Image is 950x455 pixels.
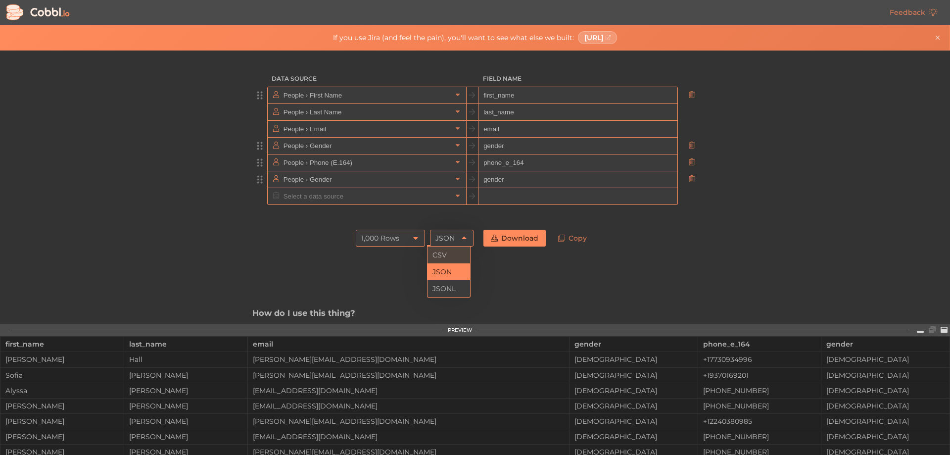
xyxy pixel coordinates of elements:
li: JSON [427,263,470,280]
h3: Field Name [478,70,678,87]
a: [URL] [578,31,617,44]
div: JSON [435,230,455,247]
div: [DEMOGRAPHIC_DATA] [821,433,950,441]
div: [PHONE_NUMBER] [698,402,821,410]
div: [DEMOGRAPHIC_DATA] [821,417,950,425]
div: [PERSON_NAME] [0,402,124,410]
h3: How do I use this thing? [252,307,698,318]
div: [DEMOGRAPHIC_DATA] [570,387,698,395]
div: [DEMOGRAPHIC_DATA] [570,402,698,410]
input: Select a data source [281,171,452,188]
input: Select a data source [281,188,452,204]
div: [EMAIL_ADDRESS][DOMAIN_NAME] [248,387,569,395]
div: [PHONE_NUMBER] [698,433,821,441]
li: CSV [427,247,470,263]
span: [URL] [584,34,604,42]
div: [DEMOGRAPHIC_DATA] [570,417,698,425]
div: [DEMOGRAPHIC_DATA] [570,433,698,441]
div: phone_e_164 [703,337,816,352]
strong: start adding fields [267,323,333,332]
div: last_name [129,337,242,352]
input: Select a data source [281,87,452,103]
div: Sofia [0,371,124,379]
button: Close banner [932,32,944,44]
div: gender [574,337,693,352]
div: [PERSON_NAME] [124,402,247,410]
div: Alyssa [0,387,124,395]
div: first_name [5,337,119,352]
div: [DEMOGRAPHIC_DATA] [821,387,950,395]
input: Select a data source [281,138,452,154]
div: [PERSON_NAME] [124,387,247,395]
div: [PERSON_NAME][EMAIL_ADDRESS][DOMAIN_NAME] [248,417,569,425]
div: [PERSON_NAME] [0,417,124,425]
div: +12240380985 [698,417,821,425]
div: [PHONE_NUMBER] [698,387,821,395]
div: [DEMOGRAPHIC_DATA] [570,355,698,363]
div: gender [826,337,945,352]
div: +19370169201 [698,371,821,379]
div: [PERSON_NAME] [0,433,124,441]
div: +17730934996 [698,355,821,363]
div: [DEMOGRAPHIC_DATA] [570,371,698,379]
li: JSONL [427,280,470,297]
input: Select a data source [281,104,452,120]
div: [PERSON_NAME] [0,355,124,363]
a: Copy [551,230,594,247]
div: Hall [124,355,247,363]
div: [DEMOGRAPHIC_DATA] [821,355,950,363]
div: [DEMOGRAPHIC_DATA] [821,371,950,379]
div: [PERSON_NAME][EMAIL_ADDRESS][DOMAIN_NAME] [248,371,569,379]
div: [EMAIL_ADDRESS][DOMAIN_NAME] [248,433,569,441]
div: [PERSON_NAME] [124,371,247,379]
div: [PERSON_NAME] [124,433,247,441]
input: Select a data source [281,121,452,137]
span: If you use Jira (and feel the pain), you'll want to see what else we built: [333,34,574,42]
a: Download [483,230,546,247]
div: [PERSON_NAME] [124,417,247,425]
a: Feedback [882,4,945,21]
div: [DEMOGRAPHIC_DATA] [821,402,950,410]
div: email [253,337,564,352]
p: Just above! Click, go keyboard-only, it's up to you. Once you add at least one field, of what you... [252,322,698,355]
div: [EMAIL_ADDRESS][DOMAIN_NAME] [248,402,569,410]
div: [PERSON_NAME][EMAIL_ADDRESS][DOMAIN_NAME] [248,355,569,363]
input: Select a data source [281,154,452,171]
div: PREVIEW [448,327,472,333]
h3: Data Source [267,70,467,87]
div: 1,000 Rows [361,230,399,247]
